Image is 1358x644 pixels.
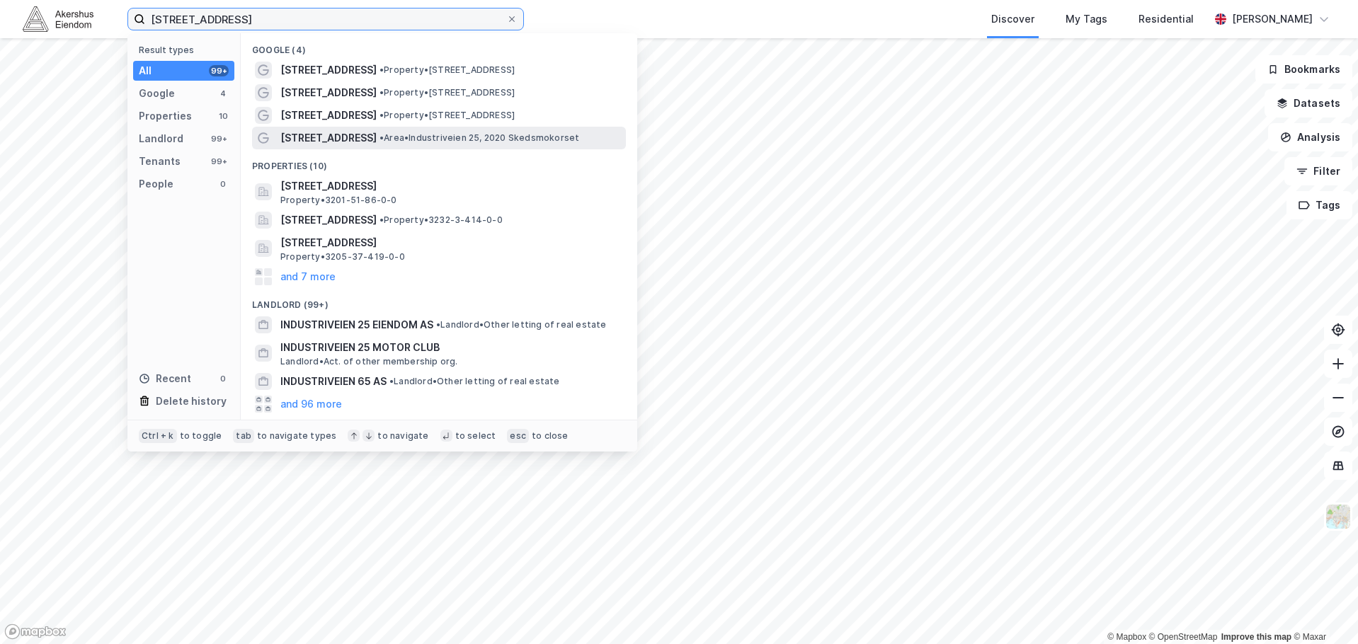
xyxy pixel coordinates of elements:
span: Landlord • Other letting of real estate [436,319,607,330]
span: Property • [STREET_ADDRESS] [380,110,515,121]
span: INDUSTRIVEIEN 65 AS [280,373,387,390]
span: • [380,214,384,225]
input: Search by address, cadastre, landlords, tenants or people [145,8,506,30]
div: 99+ [209,65,229,76]
div: 10 [217,110,229,122]
div: Google (4) [241,33,637,59]
div: to navigate types [257,430,336,442]
span: [STREET_ADDRESS] [280,130,377,146]
button: Bookmarks [1255,55,1352,84]
span: Landlord • Act. of other membership org. [280,356,458,367]
span: INDUSTRIVEIEN 25 EIENDOM AS [280,316,433,333]
span: [STREET_ADDRESS] [280,84,377,101]
div: Delete history [156,393,227,410]
div: to toggle [180,430,222,442]
div: Google [139,85,175,102]
button: Analysis [1268,123,1352,151]
a: OpenStreetMap [1149,632,1218,642]
div: Discover [991,11,1034,28]
div: Tenants [139,153,181,170]
img: Z [1325,503,1352,530]
span: Property • 3205-37-419-0-0 [280,251,405,263]
a: Mapbox [1107,632,1146,642]
span: [STREET_ADDRESS] [280,234,620,251]
div: Landlord (99+) [241,288,637,314]
span: [STREET_ADDRESS] [280,107,377,124]
button: and 7 more [280,268,336,285]
div: 99+ [209,133,229,144]
div: 0 [217,178,229,190]
div: Ctrl + k [139,429,177,443]
button: Filter [1284,157,1352,185]
span: • [389,376,394,386]
span: [STREET_ADDRESS] [280,212,377,229]
div: to navigate [377,430,428,442]
span: Property • 3201-51-86-0-0 [280,195,397,206]
button: Datasets [1265,89,1352,117]
span: • [380,87,384,98]
span: • [380,64,384,75]
span: Landlord • Other letting of real estate [389,376,560,387]
button: Tags [1286,191,1352,219]
span: • [380,110,384,120]
div: Properties [139,108,192,125]
a: Improve this map [1221,632,1291,642]
div: My Tags [1066,11,1107,28]
div: Result types [139,45,234,55]
span: • [436,319,440,330]
a: Mapbox homepage [4,623,67,640]
div: People [139,176,173,192]
span: INDUSTRIVEIEN 25 MOTOR CLUB [280,339,620,356]
button: and 96 more [280,396,342,413]
span: Property • [STREET_ADDRESS] [380,64,515,76]
div: Landlord [139,130,183,147]
div: All [139,62,152,79]
div: 99+ [209,156,229,167]
img: akershus-eiendom-logo.9091f326c980b4bce74ccdd9f866810c.svg [23,6,93,31]
div: esc [507,429,529,443]
div: [PERSON_NAME] [1232,11,1313,28]
span: Area • Industriveien 25, 2020 Skedsmokorset [380,132,579,144]
div: to close [532,430,569,442]
div: tab [233,429,254,443]
div: Properties (10) [241,149,637,175]
div: Recent [139,370,191,387]
div: 4 [217,88,229,99]
span: • [380,132,384,143]
span: [STREET_ADDRESS] [280,178,620,195]
span: Property • [STREET_ADDRESS] [380,87,515,98]
span: [STREET_ADDRESS] [280,62,377,79]
div: Residential [1139,11,1194,28]
div: 0 [217,373,229,384]
div: Tenants (99+) [241,415,637,441]
span: Property • 3232-3-414-0-0 [380,214,503,226]
iframe: Chat Widget [1287,576,1358,644]
div: to select [455,430,496,442]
